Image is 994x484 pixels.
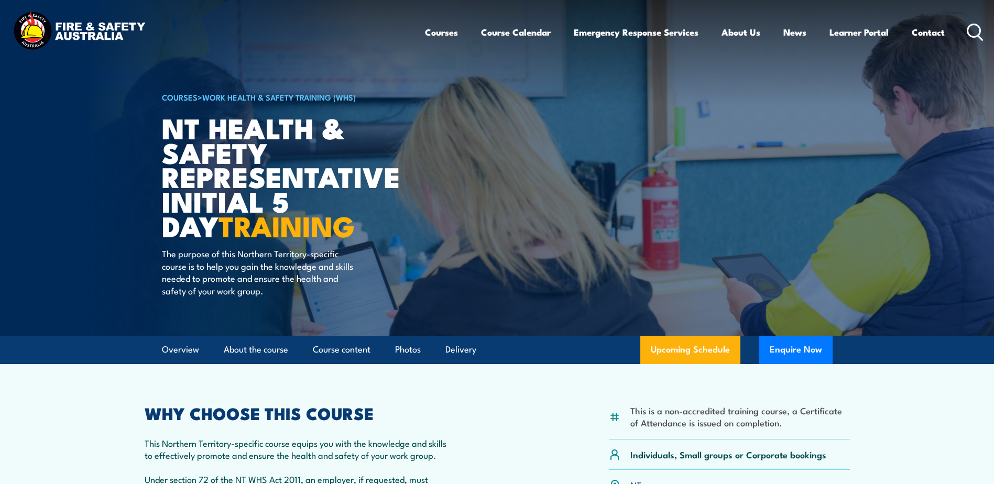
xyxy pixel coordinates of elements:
button: Enquire Now [759,336,833,364]
h2: WHY CHOOSE THIS COURSE [145,405,451,420]
a: Course content [313,336,370,364]
a: News [783,18,806,46]
h6: > [162,91,421,103]
p: Individuals, Small groups or Corporate bookings [630,448,826,460]
a: About the course [224,336,288,364]
strong: TRAINING [219,203,355,247]
a: Upcoming Schedule [640,336,740,364]
h1: NT Health & Safety Representative Initial 5 Day [162,115,421,238]
p: The purpose of this Northern Territory-specific course is to help you gain the knowledge and skil... [162,247,353,296]
a: Learner Portal [829,18,889,46]
a: About Us [722,18,760,46]
a: Overview [162,336,199,364]
a: Contact [912,18,945,46]
a: Courses [425,18,458,46]
a: Work Health & Safety Training (WHS) [202,91,356,103]
p: This Northern Territory-specific course equips you with the knowledge and skills to effectively p... [145,437,451,461]
a: Course Calendar [481,18,551,46]
a: Emergency Response Services [574,18,698,46]
li: This is a non-accredited training course, a Certificate of Attendance is issued on completion. [630,404,850,429]
a: COURSES [162,91,198,103]
a: Delivery [445,336,476,364]
a: Photos [395,336,421,364]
